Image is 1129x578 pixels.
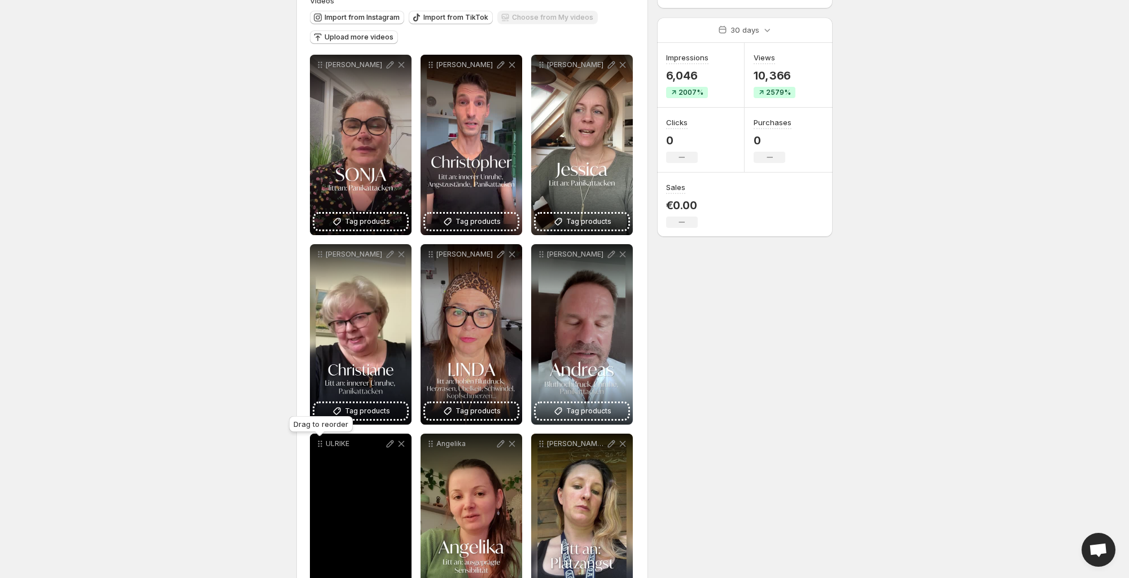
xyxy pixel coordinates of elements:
[666,52,708,63] h3: Impressions
[325,33,393,42] span: Upload more videos
[1082,533,1115,567] a: Open chat
[536,214,628,230] button: Tag products
[566,216,611,227] span: Tag products
[666,198,698,212] p: €0.00
[754,52,775,63] h3: Views
[310,55,412,235] div: [PERSON_NAME]Tag products
[421,55,522,235] div: [PERSON_NAME]Tag products
[425,403,518,419] button: Tag products
[547,250,606,259] p: [PERSON_NAME]
[436,250,495,259] p: [PERSON_NAME]
[547,439,606,448] p: [PERSON_NAME] New
[326,60,384,69] p: [PERSON_NAME]
[436,60,495,69] p: [PERSON_NAME]
[666,182,685,193] h3: Sales
[325,13,400,22] span: Import from Instagram
[536,403,628,419] button: Tag products
[531,244,633,425] div: [PERSON_NAME]Tag products
[547,60,606,69] p: [PERSON_NAME]
[566,405,611,417] span: Tag products
[436,439,495,448] p: Angelika
[666,69,708,82] p: 6,046
[679,88,703,97] span: 2007%
[754,69,795,82] p: 10,366
[314,403,407,419] button: Tag products
[730,24,759,36] p: 30 days
[314,214,407,230] button: Tag products
[666,117,688,128] h3: Clicks
[425,214,518,230] button: Tag products
[423,13,488,22] span: Import from TikTok
[531,55,633,235] div: [PERSON_NAME]Tag products
[456,405,501,417] span: Tag products
[326,439,384,448] p: ULRIKE
[754,134,791,147] p: 0
[456,216,501,227] span: Tag products
[326,250,384,259] p: [PERSON_NAME]
[754,117,791,128] h3: Purchases
[421,244,522,425] div: [PERSON_NAME]Tag products
[766,88,791,97] span: 2579%
[666,134,698,147] p: 0
[409,11,493,24] button: Import from TikTok
[345,405,390,417] span: Tag products
[310,11,404,24] button: Import from Instagram
[310,30,398,44] button: Upload more videos
[345,216,390,227] span: Tag products
[310,244,412,425] div: [PERSON_NAME]Tag products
